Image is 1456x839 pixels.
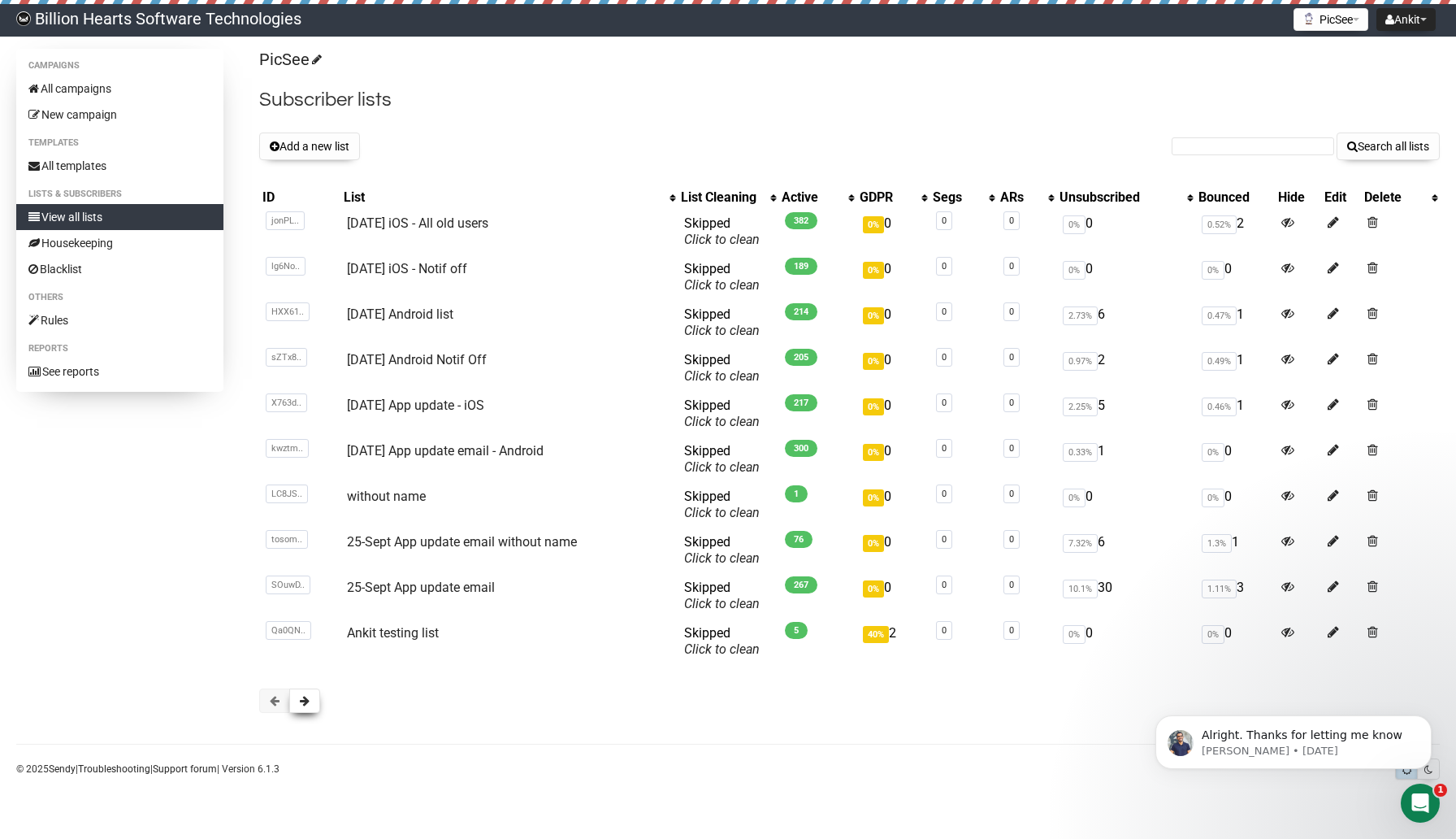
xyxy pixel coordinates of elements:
[1195,186,1275,209] th: Bounced: No sort applied, sorting is disabled
[684,277,760,293] a: Click to clean
[1195,482,1275,528] td: 0
[259,133,360,160] button: Add a new list
[16,204,223,230] a: View all lists
[863,262,884,279] span: 0%
[684,261,760,293] span: Skipped
[1056,573,1195,619] td: 30
[1293,8,1368,31] button: PicSee
[684,580,760,611] span: Skipped
[863,353,884,370] span: 0%
[678,186,778,209] th: List Cleaning: No sort applied, activate to apply an ascending sort
[929,186,997,209] th: Segs: No sort applied, activate to apply an ascending sort
[856,482,929,528] td: 0
[684,505,760,520] a: Click to clean
[1056,437,1195,482] td: 1
[863,307,884,324] span: 0%
[347,443,544,459] a: [DATE] App update email - Android
[684,414,760,429] a: Click to clean
[684,443,760,475] span: Skipped
[1009,261,1014,272] a: 0
[1000,189,1040,206] div: ARs
[16,133,223,153] li: Templates
[1202,625,1224,644] span: 0%
[684,550,760,566] a: Click to clean
[684,323,760,338] a: Click to clean
[16,307,223,333] a: Rules
[49,763,76,775] a: Sendy
[778,186,856,209] th: Active: No sort applied, activate to apply an ascending sort
[942,625,947,636] a: 0
[1195,300,1275,346] td: 1
[1202,352,1237,371] span: 0.49%
[1401,784,1440,823] iframe: Intercom live chat
[681,189,762,206] div: List Cleaning
[266,348,307,367] span: sZTx8..
[684,398,760,429] span: Skipped
[1009,534,1014,545] a: 0
[259,50,319,69] a: PicSee
[1056,300,1195,346] td: 6
[347,306,453,322] a: [DATE] Android list
[16,153,223,179] a: All templates
[1063,215,1085,234] span: 0%
[259,186,340,209] th: ID: No sort applied, sorting is disabled
[1063,534,1098,553] span: 7.32%
[153,763,217,775] a: Support forum
[1009,398,1014,408] a: 0
[942,261,947,272] a: 0
[16,102,223,128] a: New campaign
[1275,186,1321,209] th: Hide: No sort applied, sorting is disabled
[16,288,223,307] li: Others
[1063,261,1085,280] span: 0%
[1202,489,1224,507] span: 0%
[942,580,947,590] a: 0
[684,534,760,566] span: Skipped
[1059,189,1179,206] div: Unsubscribed
[1009,580,1014,590] a: 0
[347,215,488,231] a: [DATE] iOS - All old users
[266,576,310,594] span: SOuwD..
[1056,482,1195,528] td: 0
[856,186,929,209] th: GDPR: No sort applied, activate to apply an ascending sort
[863,398,884,415] span: 0%
[1056,619,1195,664] td: 0
[1063,625,1085,644] span: 0%
[1056,528,1195,573] td: 6
[266,485,308,503] span: LC8JS..
[1195,528,1275,573] td: 1
[16,185,223,204] li: Lists & subscribers
[942,534,947,545] a: 0
[785,394,817,411] span: 217
[1009,215,1014,226] a: 0
[856,437,929,482] td: 0
[1009,443,1014,454] a: 0
[1195,346,1275,391] td: 1
[266,302,310,321] span: HXX61..
[684,625,760,657] span: Skipped
[16,760,279,778] p: © 2025 | | | Version 6.1.3
[16,11,31,26] img: effe5b2fa787bc607dbd7d713549ef12
[1376,8,1436,31] button: Ankit
[1063,443,1098,462] span: 0.33%
[684,306,760,338] span: Skipped
[1361,186,1440,209] th: Delete: No sort applied, activate to apply an ascending sort
[16,76,223,102] a: All campaigns
[1056,186,1195,209] th: Unsubscribed: No sort applied, activate to apply an ascending sort
[856,528,929,573] td: 0
[785,212,817,229] span: 382
[1063,489,1085,507] span: 0%
[684,215,760,247] span: Skipped
[16,359,223,385] a: See reports
[856,346,929,391] td: 0
[16,339,223,359] li: Reports
[1364,189,1423,206] div: Delete
[1202,580,1237,598] span: 1.11%
[1202,215,1237,234] span: 0.52%
[1321,186,1361,209] th: Edit: No sort applied, sorting is disabled
[1063,352,1098,371] span: 0.97%
[863,216,884,233] span: 0%
[785,349,817,366] span: 205
[942,215,947,226] a: 0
